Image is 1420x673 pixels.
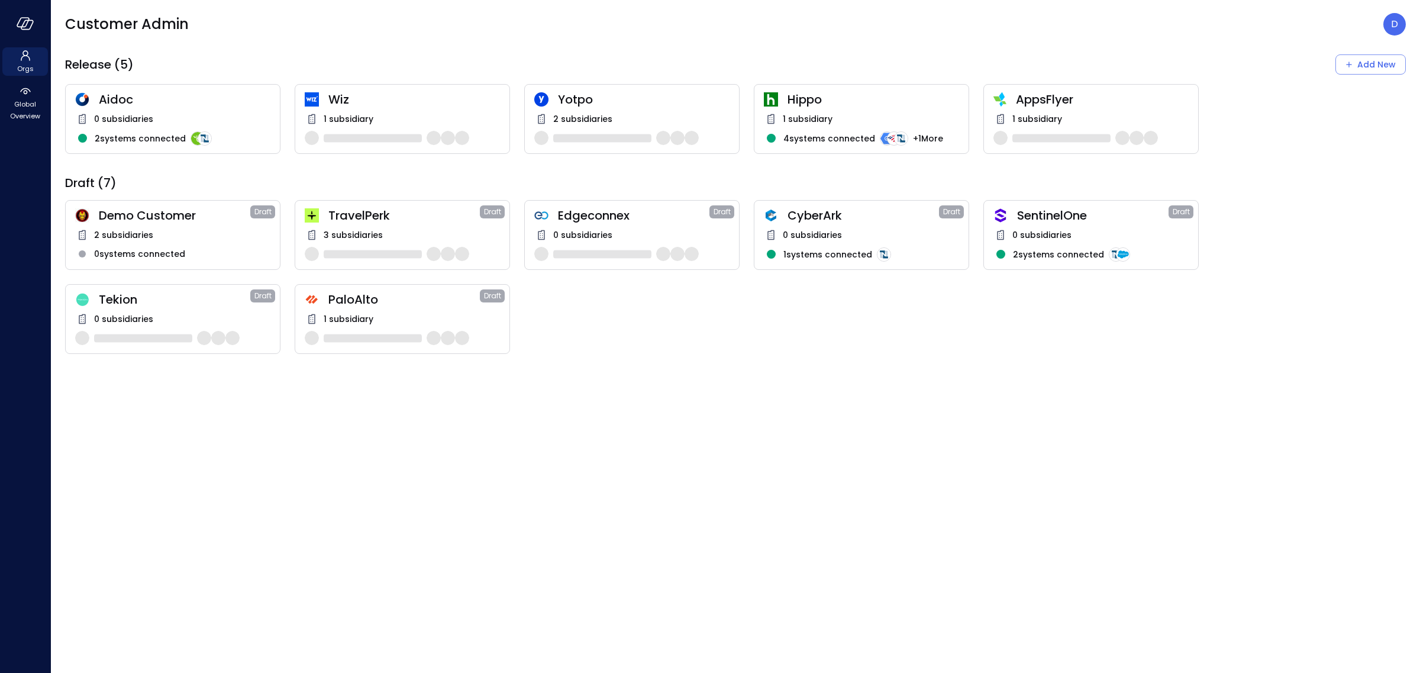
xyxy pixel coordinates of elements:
img: hs4uxyqbml240cwf4com [305,292,319,307]
span: + 1 More [913,132,943,145]
span: 2 subsidiaries [94,228,153,241]
span: Tekion [99,292,250,307]
img: euz2wel6fvrjeyhjwgr9 [305,208,319,223]
img: integration-logo [198,131,212,146]
span: Draft [1173,206,1190,218]
button: Add New [1335,54,1406,75]
span: CyberArk [788,208,939,223]
span: Draft [254,206,272,218]
span: Customer Admin [65,15,189,34]
span: Aidoc [99,92,270,107]
img: integration-logo [877,247,891,262]
img: dweq851rzgflucm4u1c8 [75,293,89,307]
span: 0 subsidiaries [94,112,153,125]
span: 1 subsidiary [783,112,832,125]
span: 2 subsidiaries [553,112,612,125]
span: PaloAlto [328,292,480,307]
span: AppsFlyer [1016,92,1189,107]
span: 0 subsidiaries [1012,228,1072,241]
img: hddnet8eoxqedtuhlo6i [75,92,89,107]
img: integration-logo [880,131,894,146]
span: Edgeconnex [558,208,709,223]
img: integration-logo [191,131,205,146]
img: integration-logo [894,131,908,146]
span: 4 systems connected [783,132,875,145]
img: scnakozdowacoarmaydw [75,208,89,223]
span: 1 subsidiary [324,112,373,125]
span: 1 subsidiary [1012,112,1062,125]
div: Add New [1357,57,1396,72]
span: Draft [254,290,272,302]
span: 0 subsidiaries [553,228,612,241]
span: 1 subsidiary [324,313,373,326]
span: 2 systems connected [95,132,186,145]
img: oujisyhxiqy1h0xilnqx [993,208,1008,223]
img: integration-logo [1116,247,1130,262]
img: integration-logo [1109,247,1123,262]
span: Draft (7) [65,175,117,191]
span: Draft [943,206,960,218]
img: ynjrjpaiymlkbkxtflmu [764,92,778,107]
div: Global Overview [2,83,48,123]
span: 2 systems connected [1013,248,1104,261]
span: TravelPerk [328,208,480,223]
span: 0 systems connected [94,247,185,260]
span: 0 subsidiaries [94,313,153,326]
span: 0 subsidiaries [783,228,842,241]
span: Draft [484,290,501,302]
img: zbmm8o9awxf8yv3ehdzf [993,92,1006,107]
img: gkfkl11jtdpupy4uruhy [534,208,548,223]
span: Release (5) [65,57,134,72]
img: cfcvbyzhwvtbhao628kj [305,92,319,107]
span: Draft [714,206,731,218]
span: Draft [484,206,501,218]
span: Orgs [17,63,34,75]
span: SentinelOne [1017,208,1169,223]
span: 1 systems connected [783,248,872,261]
span: Global Overview [7,98,43,122]
div: Orgs [2,47,48,76]
img: a5he5ildahzqx8n3jb8t [764,208,778,223]
span: Demo Customer [99,208,250,223]
span: 3 subsidiaries [324,228,383,241]
img: rosehlgmm5jjurozkspi [534,92,548,107]
div: Add New Organization [1335,54,1406,75]
span: Wiz [328,92,500,107]
p: D [1391,17,1398,31]
div: Dudu [1383,13,1406,36]
span: Hippo [788,92,959,107]
span: Yotpo [558,92,730,107]
img: integration-logo [887,131,901,146]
